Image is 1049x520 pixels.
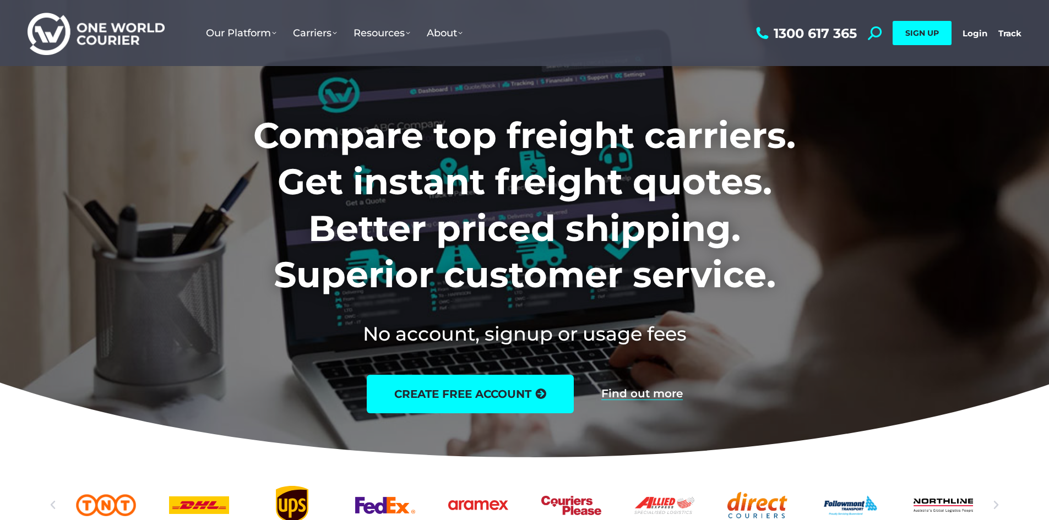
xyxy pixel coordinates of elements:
a: 1300 617 365 [753,26,857,40]
a: Our Platform [198,16,285,50]
a: Resources [345,16,418,50]
a: Track [998,28,1021,39]
a: Login [963,28,987,39]
a: About [418,16,471,50]
a: Find out more [601,388,683,400]
img: One World Courier [28,11,165,56]
a: create free account [367,375,574,413]
a: SIGN UP [893,21,952,45]
h2: No account, signup or usage fees [181,320,868,347]
span: Resources [354,27,410,39]
span: SIGN UP [905,28,939,38]
span: About [427,27,463,39]
a: Carriers [285,16,345,50]
span: Carriers [293,27,337,39]
span: Our Platform [206,27,276,39]
h1: Compare top freight carriers. Get instant freight quotes. Better priced shipping. Superior custom... [181,112,868,298]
